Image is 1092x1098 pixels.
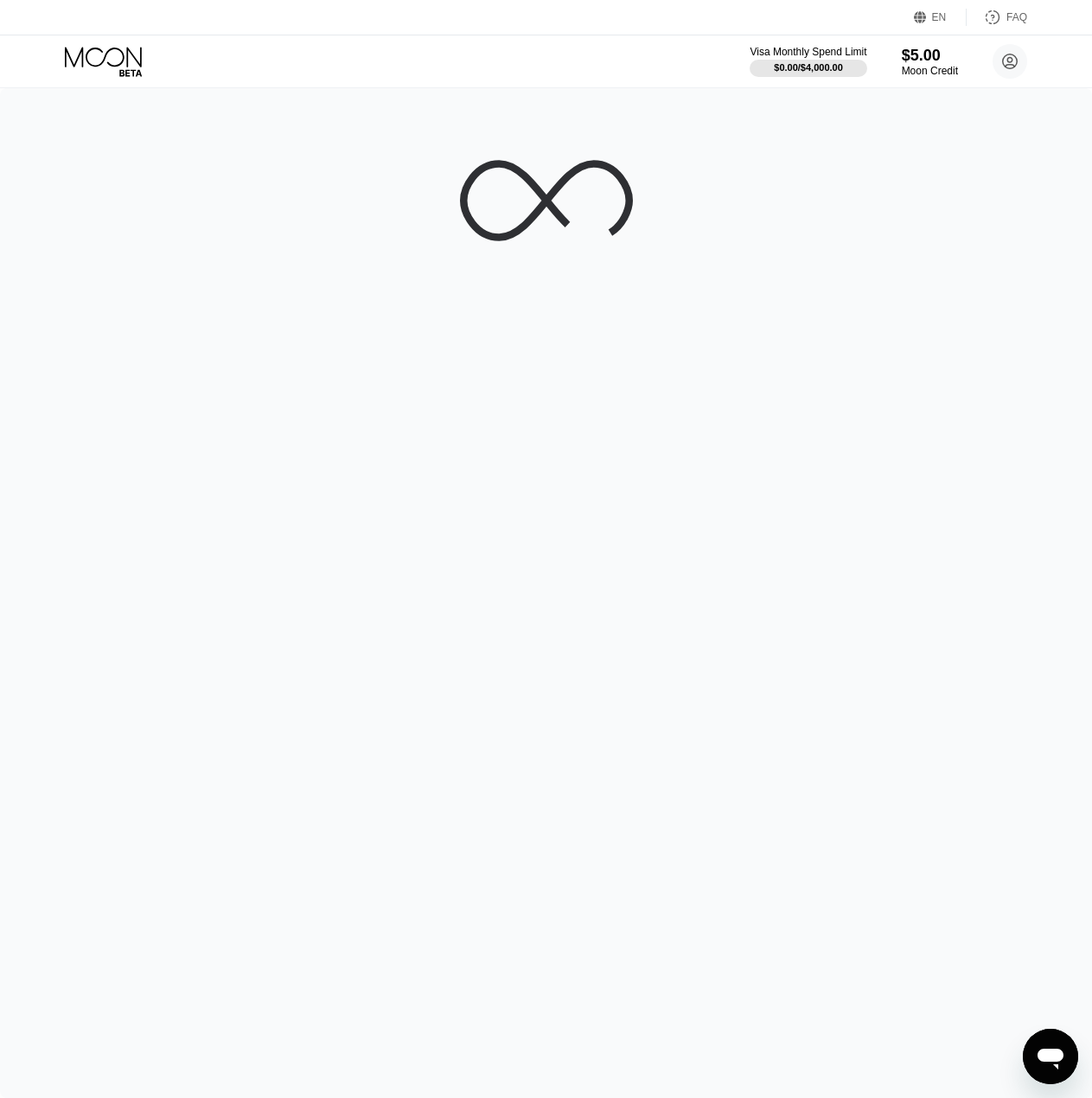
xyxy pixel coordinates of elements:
[774,62,843,73] div: $0.00 / $4,000.00
[902,47,958,65] div: $5.00
[750,46,866,77] div: Visa Monthly Spend Limit$0.00/$4,000.00
[902,65,958,77] div: Moon Credit
[967,9,1027,26] div: FAQ
[902,47,958,77] div: $5.00Moon Credit
[1006,11,1027,23] div: FAQ
[932,11,947,23] div: EN
[1023,1029,1078,1084] iframe: לחצן להפעלת חלון העברת הודעות, השיחה מתבצעת
[914,9,967,26] div: EN
[750,46,866,58] div: Visa Monthly Spend Limit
